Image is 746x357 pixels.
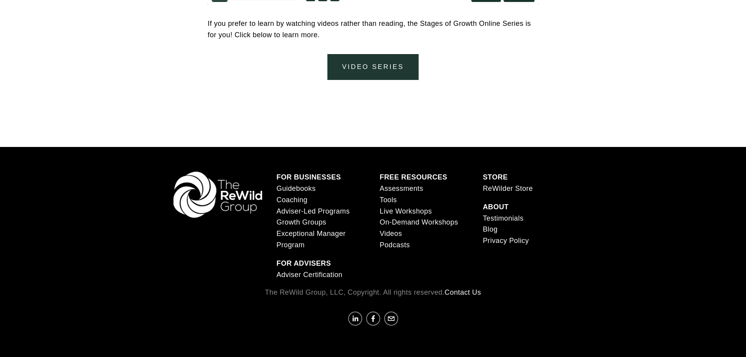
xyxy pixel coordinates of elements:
[379,183,423,194] a: Assessments
[379,194,397,206] a: Tools
[173,287,573,298] p: The ReWild Group, LLC, Copyright. All rights reserved.
[366,312,380,326] a: Facebook
[483,201,509,213] a: ABOUT
[379,217,458,228] a: On-Demand Workshops
[276,258,331,269] a: FOR ADVISERS
[384,312,398,326] a: communicate@rewildgroup.com
[483,203,509,211] strong: ABOUT
[483,172,508,183] a: STORE
[276,228,366,251] a: Exceptional Manager Program
[276,194,307,206] a: Coaching
[379,172,447,183] a: FREE RESOURCES
[276,206,350,217] a: Adviser-Led Programs
[483,173,508,181] strong: STORE
[379,173,447,181] strong: FREE RESOURCES
[379,206,432,217] a: Live Workshops
[348,312,362,326] a: Lindsay Hanzlik
[483,183,533,194] a: ReWilder Store
[483,224,498,235] a: Blog
[276,269,342,281] a: Adviser Certification
[327,54,419,80] a: video series
[444,287,481,298] a: Contact Us
[276,259,331,267] strong: FOR ADVISERS
[276,230,346,249] span: Exceptional Manager Program
[208,18,538,41] p: If you prefer to learn by watching videos rather than reading, the Stages of Growth Online Series...
[276,218,326,226] span: Growth Groups
[483,235,529,246] a: Privacy Policy
[276,173,341,181] strong: FOR BUSINESSES
[483,213,524,224] a: Testimonials
[276,183,316,194] a: Guidebooks
[379,228,402,239] a: Videos
[379,239,410,251] a: Podcasts
[276,172,341,183] a: FOR BUSINESSES
[276,217,326,228] a: Growth Groups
